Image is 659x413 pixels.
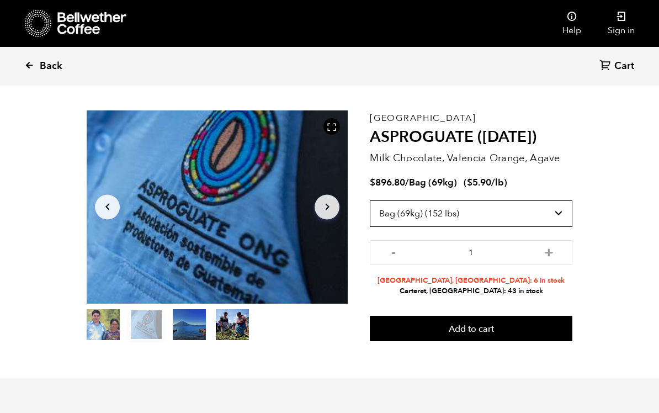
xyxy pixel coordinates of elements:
button: - [386,246,400,257]
span: Cart [614,60,634,73]
button: + [542,246,556,257]
span: /lb [491,176,504,189]
p: Milk Chocolate, Valencia Orange, Agave [370,151,572,166]
span: Back [40,60,62,73]
li: Carteret, [GEOGRAPHIC_DATA]: 43 in stock [370,286,572,296]
button: Add to cart [370,316,572,341]
li: [GEOGRAPHIC_DATA], [GEOGRAPHIC_DATA]: 6 in stock [370,276,572,286]
span: ( ) [464,176,507,189]
bdi: 5.90 [467,176,491,189]
a: Cart [600,59,637,74]
span: $ [370,176,375,189]
span: / [405,176,409,189]
h2: ASPROGUATE ([DATE]) [370,128,572,147]
span: $ [467,176,472,189]
bdi: 896.80 [370,176,405,189]
span: Bag (69kg) [409,176,457,189]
